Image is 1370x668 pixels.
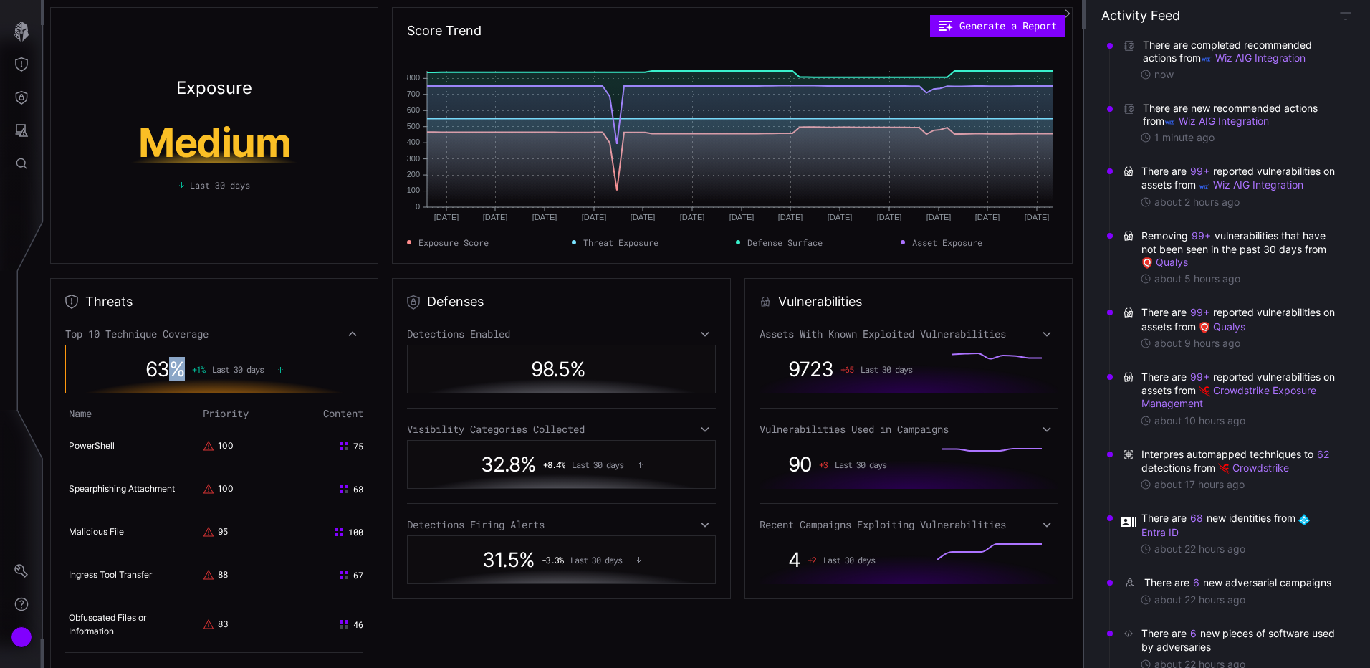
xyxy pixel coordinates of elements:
div: There are new adversarial campaigns [1144,576,1334,590]
div: Vulnerabilities Used in Campaigns [760,423,1058,436]
a: Crowdstrike Exposure Management [1141,384,1319,409]
button: 6 [1192,576,1200,590]
span: Removing vulnerabilities that have not been seen in the past 30 days from [1141,229,1338,269]
text: [DATE] [778,213,803,221]
text: [DATE] [729,213,755,221]
a: Crowdstrike [1218,462,1289,474]
time: about 10 hours ago [1154,414,1245,427]
img: Azure AD [1298,514,1310,525]
h1: Medium [80,123,349,163]
span: Defense Surface [747,236,823,249]
button: Generate a Report [930,15,1065,37]
time: 1 minute ago [1154,131,1215,144]
th: Content [284,404,364,424]
span: Last 30 days [570,555,622,565]
a: Malicious File [69,526,124,537]
text: [DATE] [532,213,557,221]
text: [DATE] [483,213,508,221]
span: Last 30 days [835,459,886,469]
h2: Exposure [176,80,252,97]
time: now [1154,68,1174,81]
th: Priority [199,404,283,424]
text: 500 [407,122,420,130]
button: 6 [1189,626,1197,641]
span: There are reported vulnerabilities on assets from [1141,305,1338,333]
text: [DATE] [631,213,656,221]
span: Last 30 days [212,364,264,374]
a: Obfuscated Files or Information [69,612,146,636]
text: [DATE] [926,213,952,221]
button: 99+ [1191,229,1212,243]
h2: Score Trend [407,22,482,39]
text: [DATE] [434,213,459,221]
img: Wiz [1201,53,1212,65]
span: There are completed recommended actions from [1143,39,1338,65]
button: 62 [1316,447,1330,462]
a: Wiz AIG Integration [1201,52,1306,64]
text: 100 [407,186,420,194]
span: 63 % [145,357,185,381]
img: Qualys VMDR [1199,322,1210,333]
div: 95 [218,525,229,538]
img: Qualys VMDR [1141,257,1153,269]
span: 46 [353,618,363,631]
span: 68 [353,482,363,495]
th: Name [65,404,199,424]
span: There are reported vulnerabilities on assets from [1141,164,1338,191]
div: Top 10 Technique Coverage [65,328,363,340]
img: Crowdstrike Falcon Spotlight Devices [1199,386,1210,397]
span: 31.5 % [482,548,535,572]
text: 400 [407,138,420,146]
a: Entra ID [1141,512,1313,538]
span: Threat Exposure [583,236,658,249]
a: Ingress Tool Transfer [69,569,152,580]
a: Wiz AIG Integration [1164,115,1269,127]
div: 100 [218,439,229,452]
a: Qualys [1141,256,1188,268]
span: + 3 [819,459,828,469]
span: + 1 % [192,364,205,374]
time: about 17 hours ago [1154,478,1245,491]
time: about 9 hours ago [1154,337,1240,350]
h2: Threats [85,293,133,310]
span: -3.3 % [542,555,563,565]
button: 99+ [1189,370,1210,384]
span: 32.8 % [481,452,536,477]
text: [DATE] [877,213,902,221]
text: 600 [407,105,420,114]
a: Qualys [1199,320,1245,333]
span: 75 [353,439,363,452]
span: 4 [788,548,800,572]
div: Visibility Categories Collected [407,423,716,436]
text: 800 [407,73,420,82]
span: Last 30 days [823,555,875,565]
div: 100 [218,482,229,495]
span: + 2 [808,555,816,565]
button: 99+ [1189,164,1210,178]
time: about 22 hours ago [1154,593,1245,606]
a: Wiz AIG Integration [1199,178,1303,191]
span: 100 [348,525,363,538]
a: PowerShell [69,440,115,451]
span: + 65 [840,364,853,374]
img: CrowdStrike Falcon [1218,463,1230,474]
h2: Vulnerabilities [778,293,862,310]
span: Last 30 days [190,178,250,191]
time: about 2 hours ago [1154,196,1240,209]
div: There are new pieces of software used by adversaries [1141,626,1338,654]
h4: Activity Feed [1101,7,1180,24]
span: 9723 [788,357,833,381]
text: 200 [407,170,420,178]
span: Last 30 days [861,364,912,374]
span: There are reported vulnerabilities on assets from [1141,370,1338,411]
div: Detections Firing Alerts [407,518,716,531]
text: [DATE] [828,213,853,221]
span: Last 30 days [572,459,623,469]
span: 67 [353,568,363,581]
text: [DATE] [975,213,1000,221]
span: 98.5 % [531,357,585,381]
a: Spearphishing Attachment [69,483,175,494]
div: 88 [218,568,229,581]
span: Exposure Score [418,236,489,249]
text: [DATE] [582,213,607,221]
